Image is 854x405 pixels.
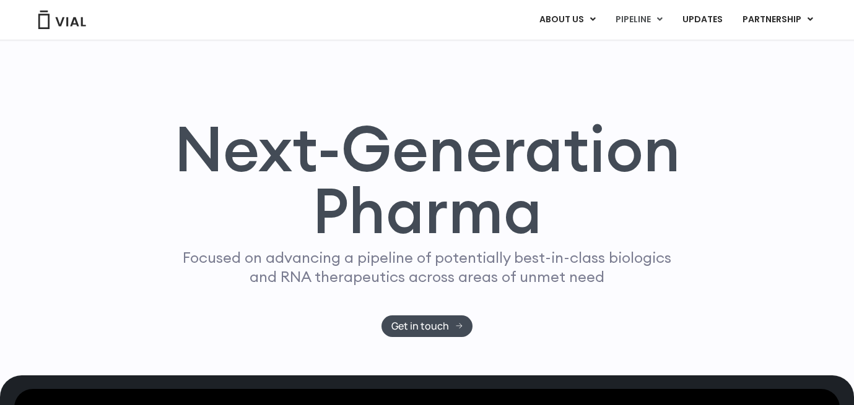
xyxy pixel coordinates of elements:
a: PARTNERSHIPMenu Toggle [733,9,823,30]
a: UPDATES [673,9,732,30]
a: ABOUT USMenu Toggle [529,9,605,30]
h1: Next-Generation Pharma [159,117,695,242]
a: PIPELINEMenu Toggle [606,9,672,30]
a: Get in touch [381,315,473,337]
img: Vial Logo [37,11,87,29]
span: Get in touch [391,322,449,331]
p: Focused on advancing a pipeline of potentially best-in-class biologics and RNA therapeutics acros... [178,248,677,286]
